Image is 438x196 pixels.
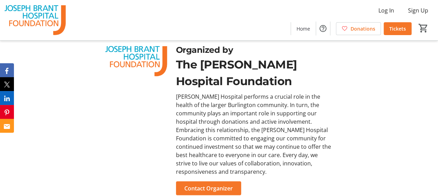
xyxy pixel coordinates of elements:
[384,22,412,35] a: Tickets
[336,22,381,35] a: Donations
[297,25,310,32] span: Home
[316,22,330,35] button: Help
[402,5,434,16] button: Sign Up
[373,5,400,16] button: Log In
[291,22,316,35] a: Home
[378,6,394,15] span: Log In
[417,22,430,34] button: Cart
[184,184,233,193] span: Contact Organizer
[105,44,168,79] img: The Joseph Brant Hospital Foundation logo
[176,56,333,90] div: The [PERSON_NAME] Hospital Foundation
[176,44,333,56] div: Organized by
[389,25,406,32] span: Tickets
[408,6,428,15] span: Sign Up
[351,25,375,32] span: Donations
[176,92,333,176] div: [PERSON_NAME] Hospital performs a crucial role in the health of the larger Burlington community. ...
[176,181,241,195] button: Contact Organizer
[4,3,66,38] img: The Joseph Brant Hospital Foundation's Logo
